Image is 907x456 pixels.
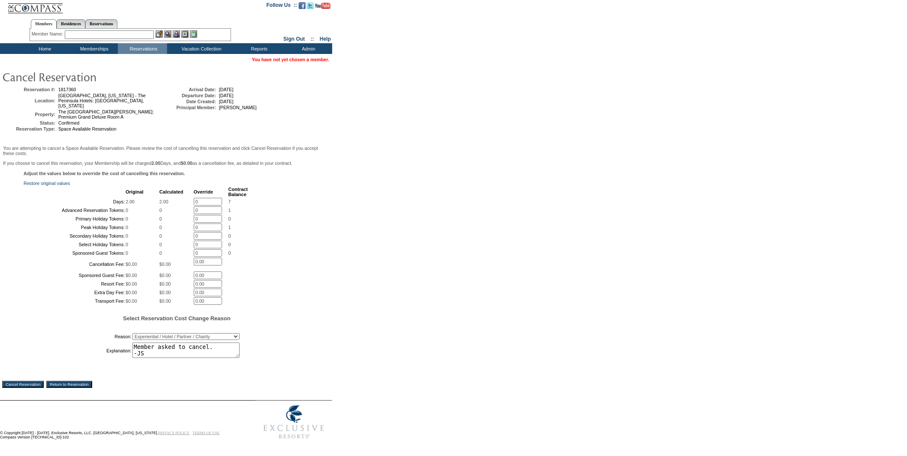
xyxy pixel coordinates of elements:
[159,290,171,295] span: $0.00
[156,30,163,38] img: b_edit.gif
[58,126,116,131] span: Space Available Reservation
[159,250,162,256] span: 0
[299,5,306,10] a: Become our fan on Facebook
[24,343,132,359] td: Explanation:
[234,43,283,54] td: Reports
[2,68,174,85] img: pgTtlCancelRes.gif
[58,87,76,92] span: 1817360
[159,281,171,286] span: $0.00
[126,242,128,247] span: 0
[24,280,125,288] td: Resort Fee:
[3,161,329,166] p: If you choose to cancel this reservation, your Membership will be charged Days, and as a cancella...
[126,298,137,304] span: $0.00
[24,331,132,342] td: Reason:
[126,290,137,295] span: $0.00
[165,99,216,104] td: Date Created:
[58,120,79,125] span: Confirmed
[307,5,314,10] a: Follow us on Twitter
[159,225,162,230] span: 0
[126,216,128,221] span: 0
[4,120,55,125] td: Status:
[3,146,329,156] p: You are attempting to cancel a Space Available Reservation. Please review the cost of cancelling ...
[228,208,231,213] span: 1
[4,109,55,119] td: Property:
[219,99,234,104] span: [DATE]
[58,109,154,119] span: The [GEOGRAPHIC_DATA][PERSON_NAME]: Premium Grand Deluxe Room A
[126,199,135,204] span: 2.00
[228,187,248,197] b: Contract Balance
[24,232,125,240] td: Secondary Holiday Tokens:
[159,233,162,238] span: 0
[159,262,171,267] span: $0.00
[299,2,306,9] img: Become our fan on Facebook
[85,19,117,28] a: Reservations
[152,161,161,166] b: 2.00
[58,93,146,108] span: [GEOGRAPHIC_DATA], [US_STATE] - The Peninsula Hotels: [GEOGRAPHIC_DATA], [US_STATE]
[228,199,231,204] span: 7
[2,381,44,388] input: Cancel Reservation
[46,381,92,388] input: Return to Reservation
[228,233,231,238] span: 0
[118,43,167,54] td: Reservations
[307,2,314,9] img: Follow us on Twitter
[126,233,128,238] span: 0
[267,1,297,12] td: Follow Us ::
[24,289,125,296] td: Extra Day Fee:
[159,216,162,221] span: 0
[228,225,231,230] span: 1
[159,199,168,204] span: 2.00
[219,105,257,110] span: [PERSON_NAME]
[159,298,171,304] span: $0.00
[159,189,183,194] b: Calculated
[24,241,125,248] td: Select Holiday Tokens:
[4,87,55,92] td: Reservation #:
[311,36,314,42] span: ::
[181,161,192,166] b: $0.00
[126,225,128,230] span: 0
[164,30,171,38] img: View
[24,224,125,231] td: Peak Holiday Tokens:
[24,181,70,186] a: Restore original values
[165,93,216,98] td: Departure Date:
[228,250,231,256] span: 0
[315,5,330,10] a: Subscribe to our YouTube Channel
[283,43,332,54] td: Admin
[24,315,330,322] h5: Select Reservation Cost Change Reason
[190,30,197,38] img: b_calculator.gif
[19,43,69,54] td: Home
[194,189,213,194] b: Override
[126,273,137,278] span: $0.00
[315,3,330,9] img: Subscribe to our YouTube Channel
[126,250,128,256] span: 0
[219,93,234,98] span: [DATE]
[24,271,125,279] td: Sponsored Guest Fee:
[24,249,125,257] td: Sponsored Guest Tokens:
[24,215,125,223] td: Primary Holiday Tokens:
[57,19,85,28] a: Residences
[158,431,189,435] a: PRIVACY POLICY
[193,431,220,435] a: TERMS OF USE
[181,30,189,38] img: Reservations
[219,87,234,92] span: [DATE]
[165,87,216,92] td: Arrival Date:
[4,126,55,131] td: Reservation Type:
[159,208,162,213] span: 0
[24,206,125,214] td: Advanced Reservation Tokens:
[159,273,171,278] span: $0.00
[32,30,65,38] div: Member Name:
[159,242,162,247] span: 0
[173,30,180,38] img: Impersonate
[24,198,125,206] td: Days:
[24,171,185,176] b: Adjust the values below to override the cost of cancelling this reservation.
[126,281,137,286] span: $0.00
[283,36,305,42] a: Sign Out
[24,297,125,305] td: Transport Fee:
[167,43,234,54] td: Vacation Collection
[126,189,144,194] b: Original
[126,262,137,267] span: $0.00
[320,36,331,42] a: Help
[24,258,125,271] td: Cancellation Fee:
[4,93,55,108] td: Location:
[69,43,118,54] td: Memberships
[228,242,231,247] span: 0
